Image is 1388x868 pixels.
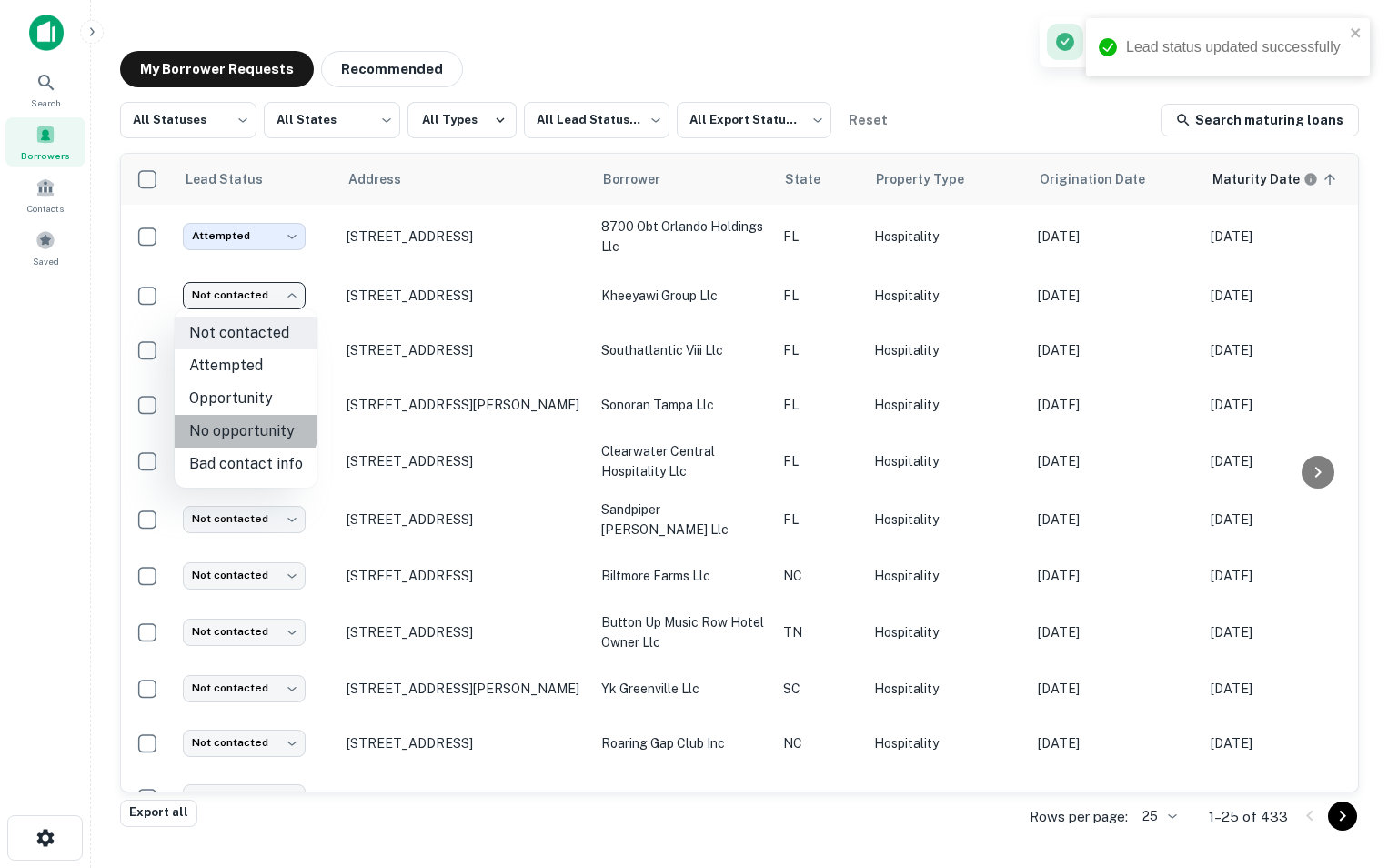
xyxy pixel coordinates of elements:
[1126,36,1344,58] div: Lead status updated successfully
[1297,664,1388,752] iframe: Chat Widget
[1047,24,1323,60] div: Lead status updated successfully
[1350,25,1363,43] button: close
[175,415,317,448] li: No opportunity
[175,448,317,480] li: Bad contact info
[175,349,317,382] li: Attempted
[175,317,317,349] li: Not contacted
[175,382,317,415] li: Opportunity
